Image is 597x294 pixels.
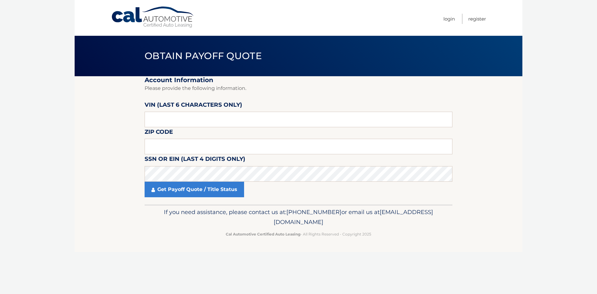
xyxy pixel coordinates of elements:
a: Register [468,14,486,24]
p: If you need assistance, please contact us at: or email us at [149,207,448,227]
label: Zip Code [145,127,173,139]
span: [PHONE_NUMBER] [286,208,341,216]
a: Cal Automotive [111,6,195,28]
a: Login [443,14,455,24]
label: VIN (last 6 characters only) [145,100,242,112]
span: Obtain Payoff Quote [145,50,262,62]
p: Please provide the following information. [145,84,452,93]
a: Get Payoff Quote / Title Status [145,182,244,197]
p: - All Rights Reserved - Copyright 2025 [149,231,448,237]
label: SSN or EIN (last 4 digits only) [145,154,245,166]
strong: Cal Automotive Certified Auto Leasing [226,232,300,236]
h2: Account Information [145,76,452,84]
